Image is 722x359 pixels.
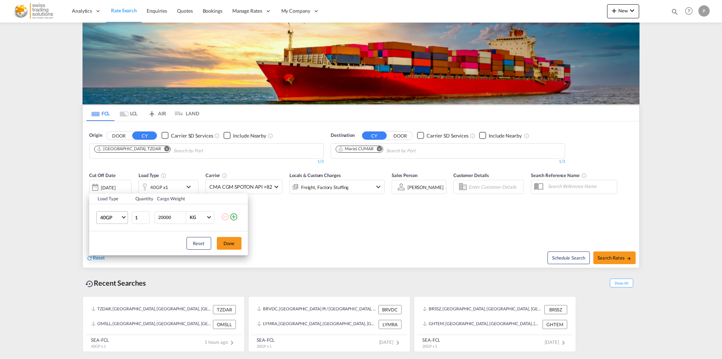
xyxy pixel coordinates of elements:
input: Qty [132,211,149,224]
md-icon: icon-minus-circle-outline [221,213,230,221]
button: Reset [186,237,211,250]
th: Quantity [131,194,153,204]
div: KG [190,214,196,220]
input: Enter Weight [158,212,186,224]
button: Done [217,237,241,250]
md-icon: icon-plus-circle-outline [230,213,238,221]
th: Load Type [89,194,131,204]
div: Cargo Weight [157,195,217,202]
md-select: Choose: 40GP [96,211,128,224]
span: 40GP [100,214,121,221]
